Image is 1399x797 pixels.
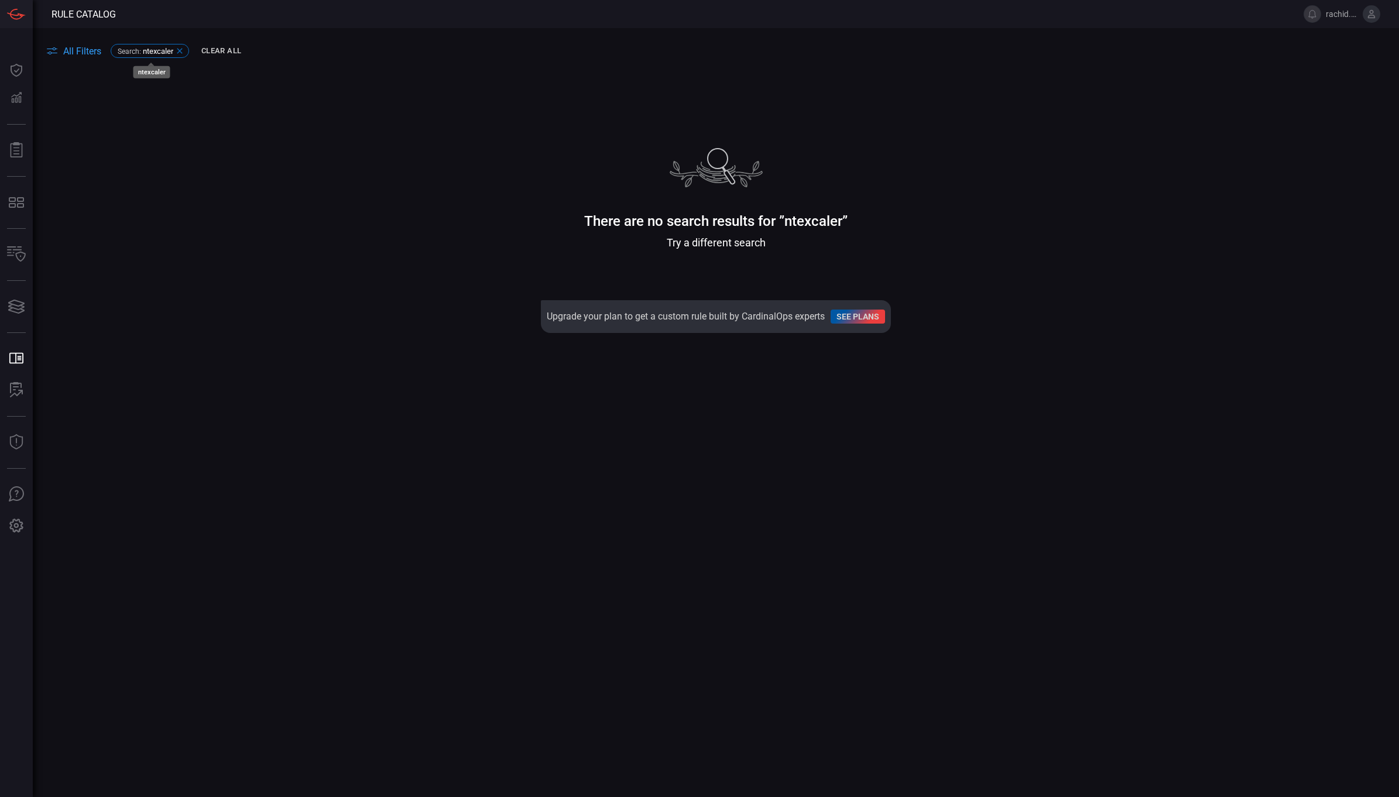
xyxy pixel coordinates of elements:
button: Preferences [2,512,30,540]
button: Ask Us A Question [2,480,30,509]
span: All Filters [63,46,101,57]
button: MITRE - Detection Posture [2,188,30,217]
button: Dashboard [2,56,30,84]
div: Search:ntexcaler [111,44,189,58]
div: Try a different search [540,236,891,249]
button: Inventory [2,241,30,269]
button: Detections [2,84,30,112]
button: All Filters [47,46,101,57]
span: rachid.gottih [1326,9,1358,19]
button: Cards [2,293,30,321]
div: There are no search results for ”ntexcaler” [540,213,891,229]
a: See plans [831,310,885,324]
button: Reports [2,136,30,164]
div: ntexcaler [138,68,166,76]
span: Search : [118,47,141,56]
button: Threat Intelligence [2,428,30,456]
span: ntexcaler [143,47,173,56]
span: Rule Catalog [52,9,116,20]
span: Upgrade your plan to get a custom rule built by CardinalOps experts [547,311,825,322]
button: ALERT ANALYSIS [2,376,30,404]
button: Rule Catalog [2,345,30,373]
button: Clear All [198,42,244,60]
